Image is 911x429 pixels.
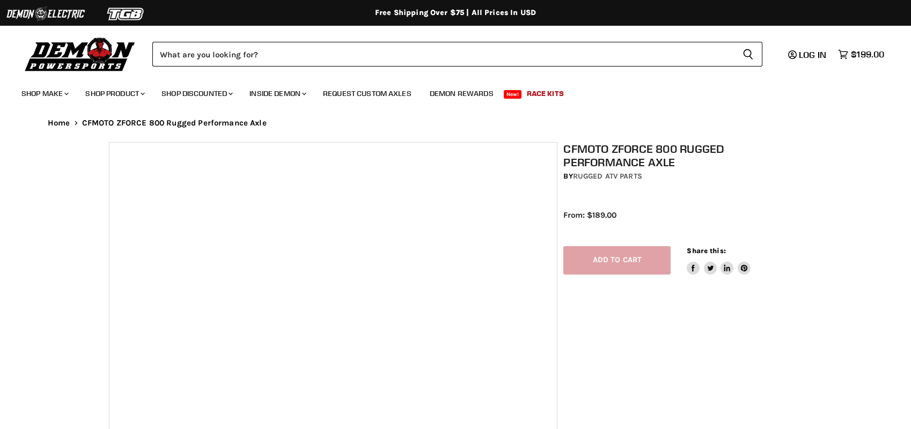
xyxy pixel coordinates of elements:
[86,4,166,24] img: TGB Logo 2
[152,42,734,66] input: Search
[687,246,751,275] aside: Share this:
[687,247,725,255] span: Share this:
[77,83,151,105] a: Shop Product
[5,4,86,24] img: Demon Electric Logo 2
[82,119,267,128] span: CFMOTO ZFORCE 800 Rugged Performance Axle
[563,210,616,220] span: From: $189.00
[519,83,572,105] a: Race Kits
[13,78,881,105] ul: Main menu
[833,47,890,62] a: $199.00
[799,49,826,60] span: Log in
[504,90,522,99] span: New!
[13,83,75,105] a: Shop Make
[26,119,885,128] nav: Breadcrumbs
[241,83,313,105] a: Inside Demon
[153,83,239,105] a: Shop Discounted
[48,119,70,128] a: Home
[26,8,885,18] div: Free Shipping Over $75 | All Prices In USD
[563,171,808,182] div: by
[563,142,808,169] h1: CFMOTO ZFORCE 800 Rugged Performance Axle
[573,172,642,181] a: Rugged ATV Parts
[422,83,502,105] a: Demon Rewards
[21,35,139,73] img: Demon Powersports
[315,83,420,105] a: Request Custom Axles
[734,42,762,66] button: Search
[152,42,762,66] form: Product
[783,50,833,60] a: Log in
[851,49,884,60] span: $199.00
